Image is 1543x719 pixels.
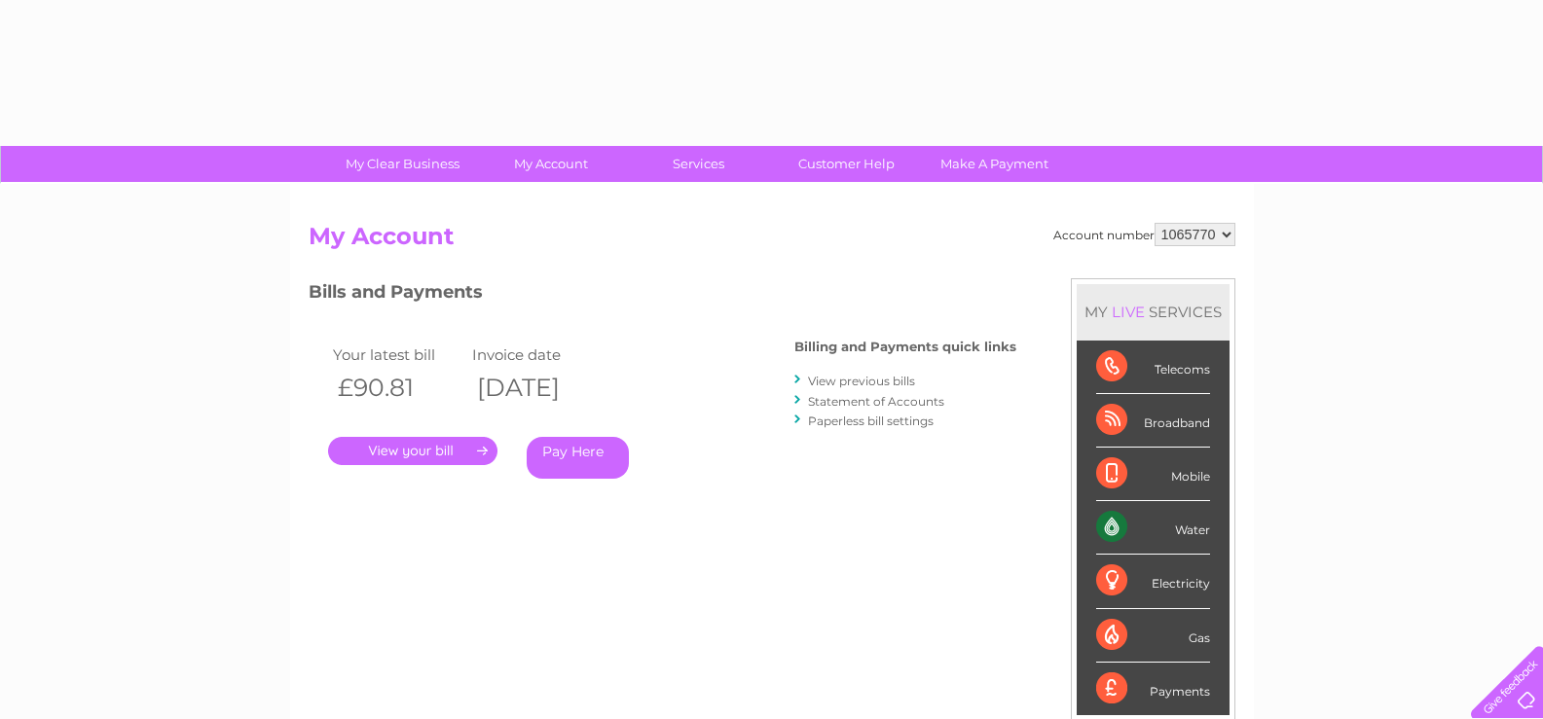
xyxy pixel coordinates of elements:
a: Paperless bill settings [808,413,934,428]
a: . [328,437,497,465]
a: Statement of Accounts [808,394,944,409]
div: Gas [1096,609,1210,663]
a: Services [618,146,779,182]
div: Electricity [1096,555,1210,608]
th: [DATE] [467,368,607,408]
th: £90.81 [328,368,468,408]
div: LIVE [1108,303,1149,321]
div: Mobile [1096,448,1210,501]
div: Payments [1096,663,1210,715]
div: Water [1096,501,1210,555]
a: My Account [470,146,631,182]
div: MY SERVICES [1077,284,1230,340]
a: View previous bills [808,374,915,388]
a: Customer Help [766,146,927,182]
div: Account number [1053,223,1235,246]
a: My Clear Business [322,146,483,182]
a: Pay Here [527,437,629,479]
h3: Bills and Payments [309,278,1016,312]
td: Your latest bill [328,342,468,368]
div: Telecoms [1096,341,1210,394]
h4: Billing and Payments quick links [794,340,1016,354]
h2: My Account [309,223,1235,260]
a: Make A Payment [914,146,1075,182]
div: Broadband [1096,394,1210,448]
td: Invoice date [467,342,607,368]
